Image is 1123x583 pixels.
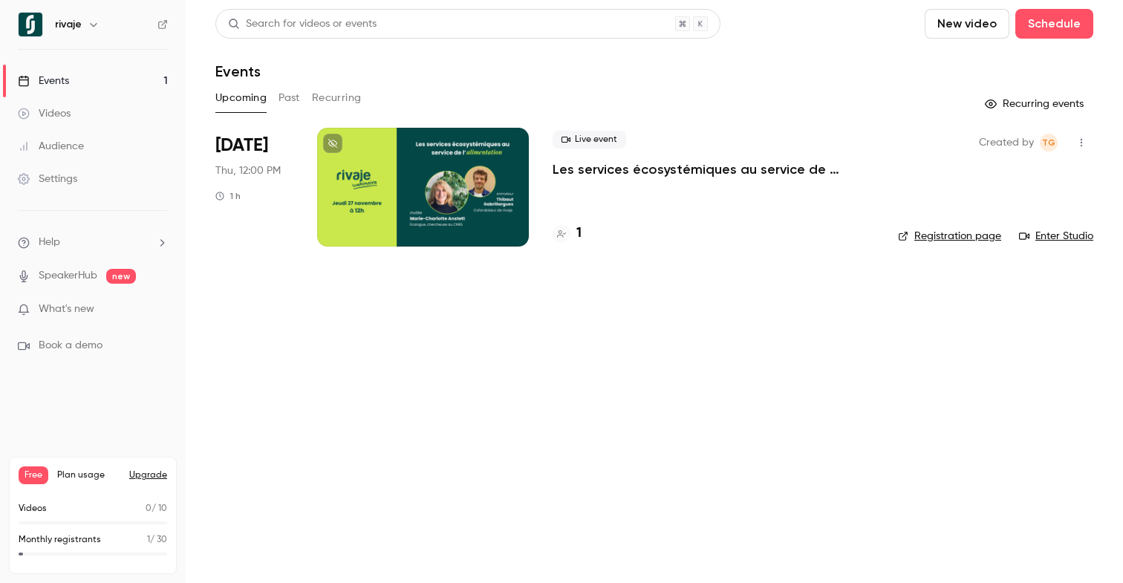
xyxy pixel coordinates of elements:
[553,160,874,178] a: Les services écosystémiques au service de l'alimentation, avec [PERSON_NAME]
[19,533,101,547] p: Monthly registrants
[215,190,241,202] div: 1 h
[1015,9,1093,39] button: Schedule
[279,86,300,110] button: Past
[1019,229,1093,244] a: Enter Studio
[39,302,94,317] span: What's new
[979,134,1034,152] span: Created by
[312,86,362,110] button: Recurring
[39,338,102,354] span: Book a demo
[228,16,377,32] div: Search for videos or events
[978,92,1093,116] button: Recurring events
[129,469,167,481] button: Upgrade
[39,235,60,250] span: Help
[57,469,120,481] span: Plan usage
[19,502,47,515] p: Videos
[147,533,167,547] p: / 30
[898,229,1001,244] a: Registration page
[553,131,626,149] span: Live event
[553,224,582,244] a: 1
[18,139,84,154] div: Audience
[106,269,136,284] span: new
[1042,134,1055,152] span: TG
[18,172,77,186] div: Settings
[18,74,69,88] div: Events
[215,134,268,157] span: [DATE]
[215,163,281,178] span: Thu, 12:00 PM
[215,128,293,247] div: Nov 27 Thu, 12:00 PM (Europe/Paris)
[18,106,71,121] div: Videos
[146,504,152,513] span: 0
[55,17,82,32] h6: rivaje
[19,13,42,36] img: rivaje
[18,235,168,250] li: help-dropdown-opener
[576,224,582,244] h4: 1
[1040,134,1058,152] span: Thibaut Gabrillargues
[147,535,150,544] span: 1
[215,86,267,110] button: Upcoming
[215,62,261,80] h1: Events
[19,466,48,484] span: Free
[146,502,167,515] p: / 10
[925,9,1009,39] button: New video
[39,268,97,284] a: SpeakerHub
